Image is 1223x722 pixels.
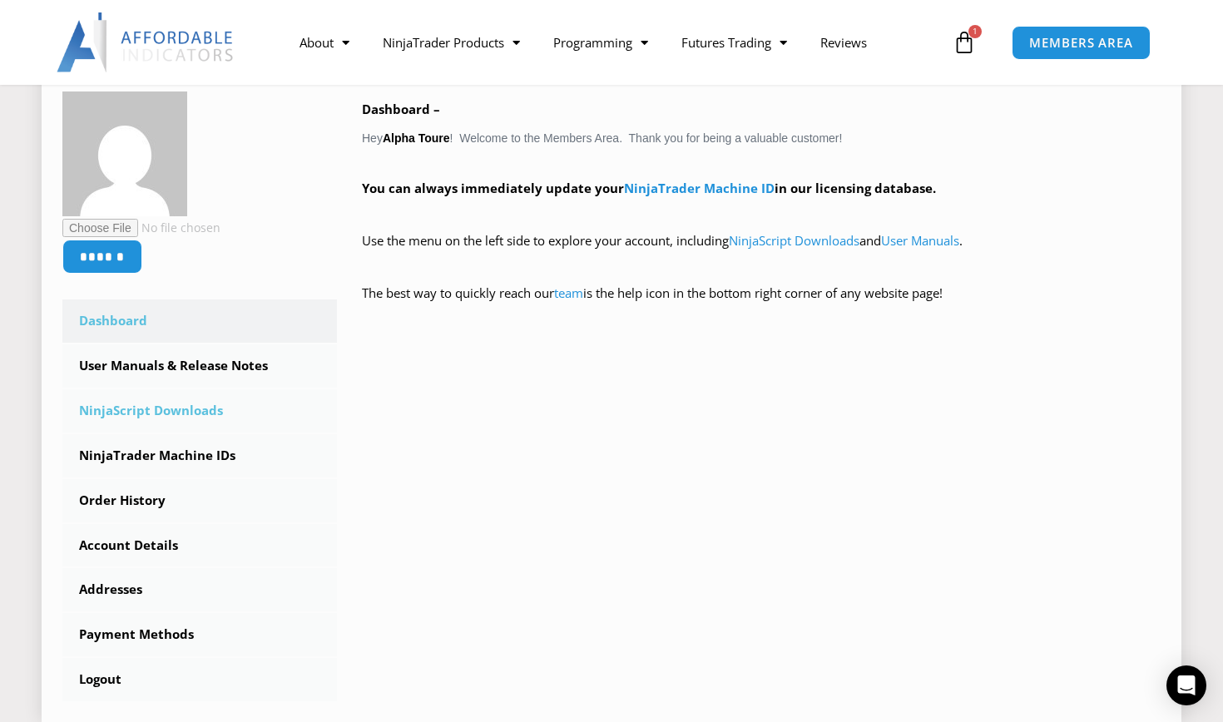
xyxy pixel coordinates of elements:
a: Order History [62,479,337,522]
nav: Menu [283,23,948,62]
p: Use the menu on the left side to explore your account, including and . [362,230,1161,276]
p: The best way to quickly reach our is the help icon in the bottom right corner of any website page! [362,282,1161,329]
strong: You can always immediately update your in our licensing database. [362,180,936,196]
a: Payment Methods [62,613,337,656]
nav: Account pages [62,299,337,701]
a: Reviews [804,23,884,62]
a: User Manuals [881,232,959,249]
a: Futures Trading [665,23,804,62]
a: NinjaTrader Machine ID [624,180,775,196]
div: Open Intercom Messenger [1166,665,1206,705]
a: NinjaScript Downloads [62,389,337,433]
a: Programming [537,23,665,62]
div: Hey ! Welcome to the Members Area. Thank you for being a valuable customer! [362,98,1161,329]
span: MEMBERS AREA [1029,37,1133,49]
a: About [283,23,366,62]
a: NinjaTrader Machine IDs [62,434,337,477]
img: c451b617587b133c8cf1f27f577b880c2cd0be29148491ada77446101d519f33 [62,91,187,216]
strong: Alpha Toure [383,131,450,145]
span: 1 [968,25,982,38]
img: LogoAI | Affordable Indicators – NinjaTrader [57,12,235,72]
a: Addresses [62,568,337,611]
a: Account Details [62,524,337,567]
a: User Manuals & Release Notes [62,344,337,388]
a: 1 [928,18,1001,67]
a: Logout [62,658,337,701]
a: team [554,284,583,301]
a: Dashboard [62,299,337,343]
b: Dashboard – [362,101,440,117]
a: NinjaTrader Products [366,23,537,62]
a: NinjaScript Downloads [729,232,859,249]
a: MEMBERS AREA [1012,26,1151,60]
